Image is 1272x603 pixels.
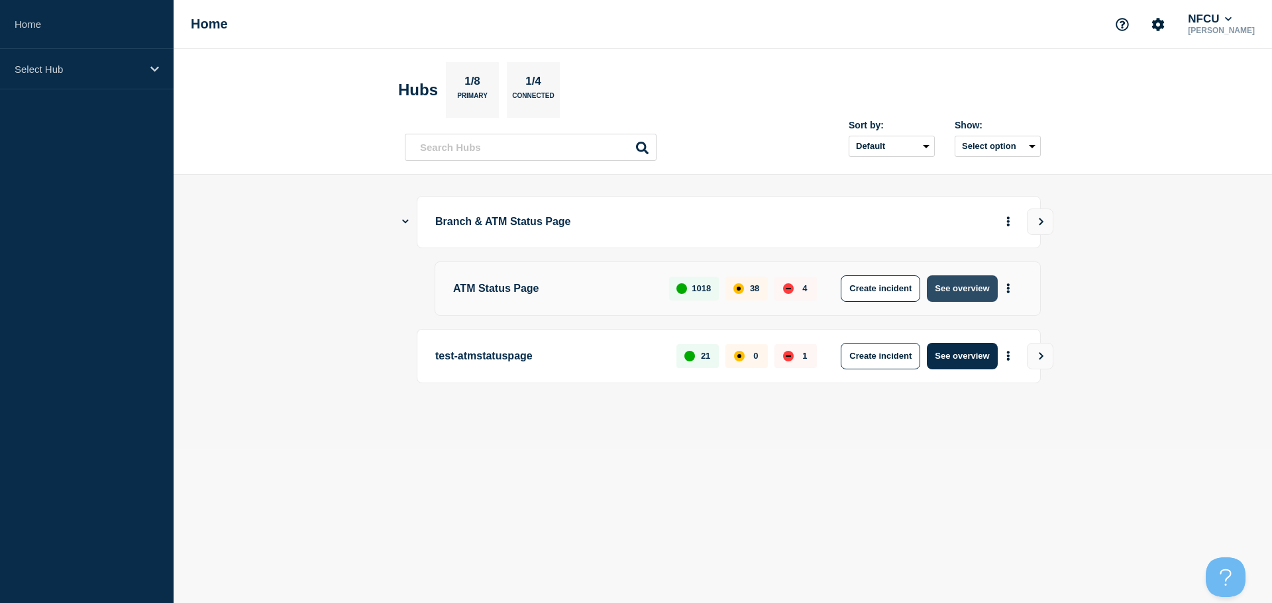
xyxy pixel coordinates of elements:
[1027,209,1053,235] button: View
[512,92,554,106] p: Connected
[191,17,228,32] h1: Home
[453,275,654,302] p: ATM Status Page
[1144,11,1172,38] button: Account settings
[1000,210,1017,234] button: More actions
[684,351,695,361] div: up
[701,351,710,361] p: 21
[927,343,997,369] button: See overview
[955,120,1041,130] div: Show:
[1108,11,1136,38] button: Support
[692,283,711,293] p: 1018
[841,343,920,369] button: Create incident
[435,343,661,369] p: test-atmstatuspage
[676,283,687,294] div: up
[783,283,794,294] div: down
[398,81,438,99] h2: Hubs
[1000,344,1017,368] button: More actions
[733,283,744,294] div: affected
[734,351,745,361] div: affected
[1206,557,1245,597] iframe: Help Scout Beacon - Open
[927,275,997,302] button: See overview
[849,136,935,157] select: Sort by
[405,134,657,161] input: Search Hubs
[841,275,920,302] button: Create incident
[521,75,547,92] p: 1/4
[783,351,794,361] div: down
[753,351,758,361] p: 0
[1185,26,1257,35] p: [PERSON_NAME]
[402,217,409,227] button: Show Connected Hubs
[1185,13,1234,26] button: NFCU
[1000,276,1017,301] button: More actions
[460,75,486,92] p: 1/8
[1027,343,1053,369] button: View
[457,92,488,106] p: Primary
[802,283,807,293] p: 4
[802,351,807,361] p: 1
[955,136,1041,157] button: Select option
[435,210,802,234] p: Branch & ATM Status Page
[750,283,759,293] p: 38
[849,120,935,130] div: Sort by:
[15,64,142,75] p: Select Hub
